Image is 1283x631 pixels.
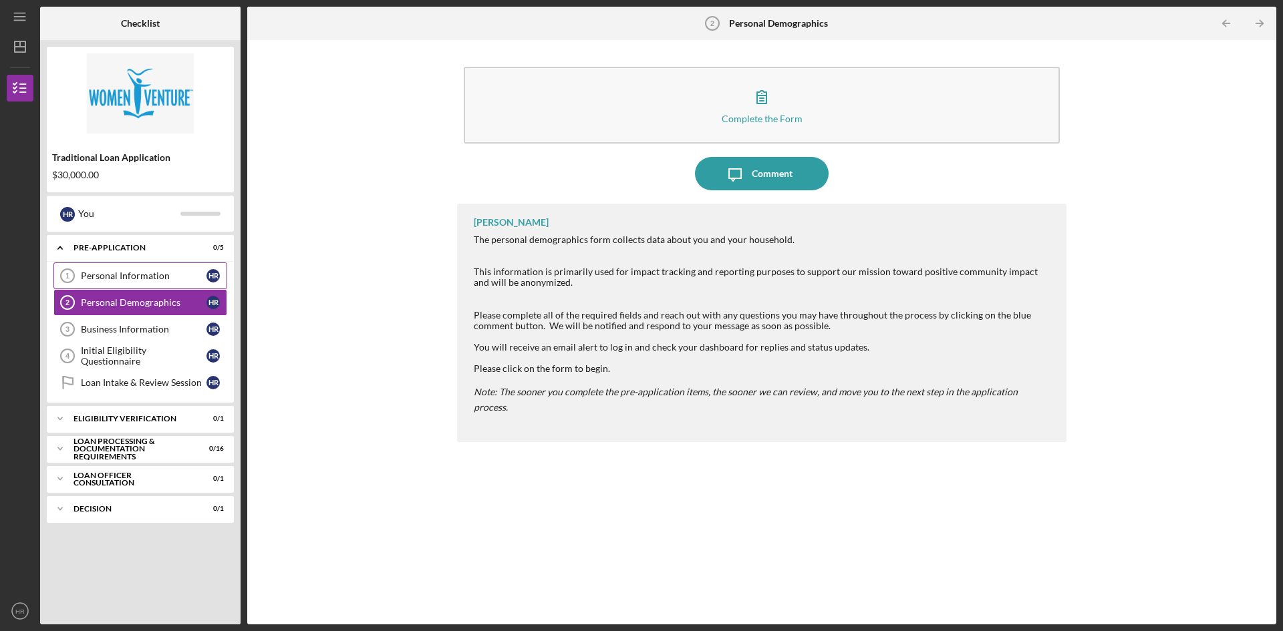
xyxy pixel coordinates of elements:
img: Product logo [47,53,234,134]
button: HR [7,598,33,624]
tspan: 2 [65,298,69,306]
a: 1Personal InformationHR [53,262,227,289]
div: H R [206,296,220,309]
div: H R [60,207,75,222]
a: 3Business InformationHR [53,316,227,343]
div: H R [206,323,220,336]
b: Checklist [121,18,160,29]
div: Please complete all of the required fields and reach out with any questions you may have througho... [474,310,1053,331]
div: Personal Demographics [81,297,206,308]
tspan: 4 [65,352,70,360]
div: Pre-Application [74,244,190,252]
button: Complete the Form [464,67,1060,144]
em: Note: The sooner you complete the pre-application items, the sooner we can review, and move you t... [474,386,1018,412]
div: Personal Information [81,270,206,281]
div: Comment [752,157,793,190]
a: 2Personal DemographicsHR [53,289,227,316]
div: Loan Intake & Review Session [81,377,206,388]
div: Initial Eligibility Questionnaire [81,345,206,367]
div: 0 / 1 [200,505,224,513]
tspan: 2 [710,19,714,27]
div: You [78,202,180,225]
div: Complete the Form [722,114,803,124]
div: [PERSON_NAME] [474,217,549,228]
div: The personal demographics form collects data about you and your household. [474,234,1053,245]
div: 0 / 16 [200,445,224,453]
div: 0 / 5 [200,244,224,252]
div: 0 / 1 [200,475,224,483]
div: Loan Processing & Documentation Requirements [74,437,190,461]
div: Decision [74,505,190,513]
div: Traditional Loan Application [52,152,229,163]
div: H R [206,269,220,282]
div: Business Information [81,324,206,335]
tspan: 3 [65,325,69,333]
a: Loan Intake & Review SessionHR [53,369,227,396]
div: Eligibility Verification [74,415,190,423]
tspan: 1 [65,272,69,280]
div: 0 / 1 [200,415,224,423]
text: HR [15,608,25,615]
a: 4Initial Eligibility QuestionnaireHR [53,343,227,369]
div: $30,000.00 [52,170,229,180]
div: Loan Officer Consultation [74,471,190,487]
div: H R [206,349,220,363]
div: H R [206,376,220,389]
div: Please click on the form to begin. [474,363,1053,374]
b: Personal Demographics [729,18,828,29]
div: You will receive an email alert to log in and check your dashboard for replies and status updates. [474,342,1053,353]
div: This information is primarily used for impact tracking and reporting purposes to support our miss... [474,266,1053,288]
button: Comment [695,157,829,190]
